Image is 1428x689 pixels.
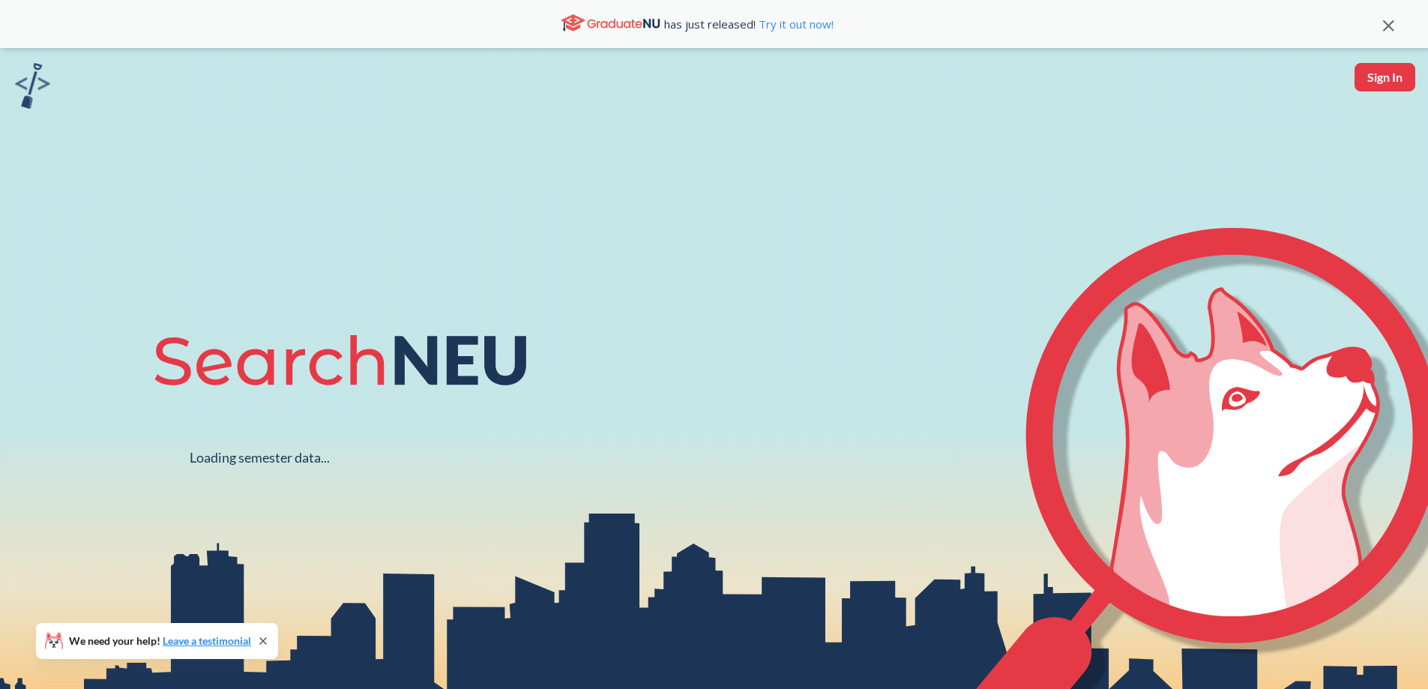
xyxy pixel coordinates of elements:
[664,16,834,32] span: has just released!
[69,636,251,646] span: We need your help!
[1355,63,1415,91] button: Sign In
[756,16,834,31] a: Try it out now!
[163,634,251,647] a: Leave a testimonial
[190,449,330,466] div: Loading semester data...
[15,63,50,113] a: sandbox logo
[15,63,50,109] img: sandbox logo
